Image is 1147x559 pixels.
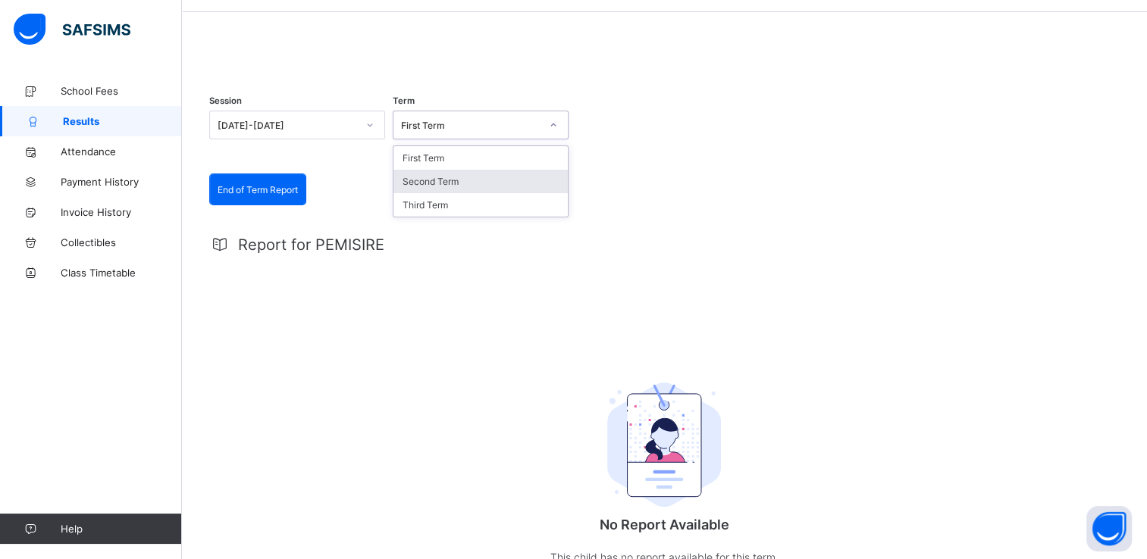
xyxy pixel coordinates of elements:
[607,383,721,507] img: student.207b5acb3037b72b59086e8b1a17b1d0.svg
[63,115,182,127] span: Results
[61,176,182,188] span: Payment History
[238,236,384,254] span: Report for PEMISIRE
[512,517,816,532] p: No Report Available
[61,267,182,279] span: Class Timetable
[61,145,182,158] span: Attendance
[401,120,541,131] div: First Term
[393,146,568,170] div: First Term
[61,85,182,97] span: School Fees
[393,170,568,193] div: Second Term
[209,95,242,106] span: Session
[393,95,415,106] span: Term
[61,523,181,535] span: Help
[218,120,357,131] div: [DATE]-[DATE]
[218,184,298,195] span: End of Term Report
[61,206,182,218] span: Invoice History
[393,193,568,217] div: Third Term
[14,14,130,45] img: safsims
[1086,506,1132,551] button: Open asap
[61,236,182,248] span: Collectibles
